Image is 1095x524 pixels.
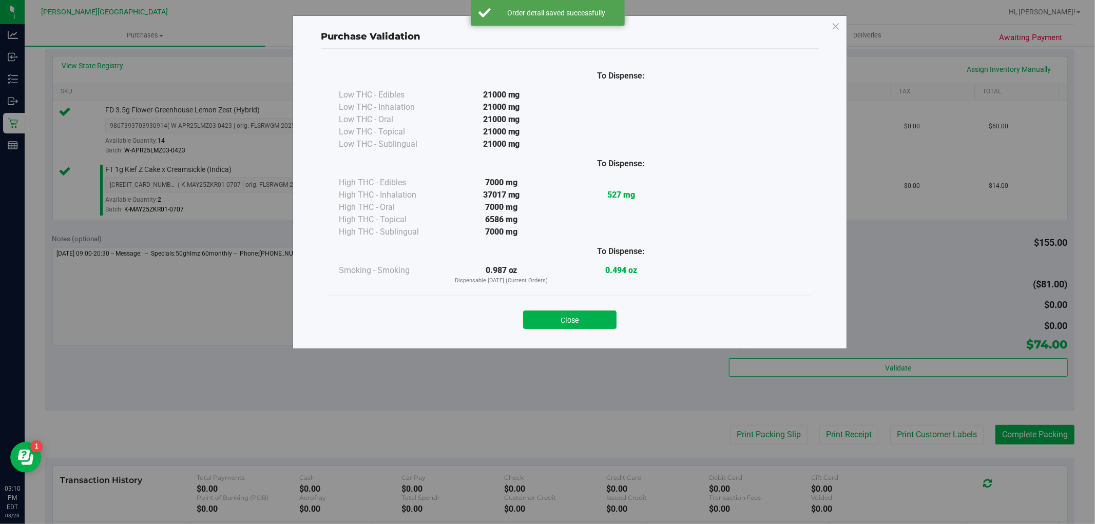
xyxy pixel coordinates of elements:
[441,138,561,150] div: 21000 mg
[441,264,561,285] div: 0.987 oz
[605,265,637,275] strong: 0.494 oz
[339,226,441,238] div: High THC - Sublingual
[339,89,441,101] div: Low THC - Edibles
[496,8,617,18] div: Order detail saved successfully
[339,264,441,277] div: Smoking - Smoking
[441,226,561,238] div: 7000 mg
[339,101,441,113] div: Low THC - Inhalation
[441,189,561,201] div: 37017 mg
[30,440,43,453] iframe: Resource center unread badge
[441,177,561,189] div: 7000 mg
[441,113,561,126] div: 21000 mg
[339,189,441,201] div: High THC - Inhalation
[321,31,420,42] span: Purchase Validation
[523,310,617,329] button: Close
[339,214,441,226] div: High THC - Topical
[339,201,441,214] div: High THC - Oral
[339,138,441,150] div: Low THC - Sublingual
[561,245,681,258] div: To Dispense:
[339,126,441,138] div: Low THC - Topical
[441,277,561,285] p: Dispensable [DATE] (Current Orders)
[607,190,635,200] strong: 527 mg
[561,70,681,82] div: To Dispense:
[441,101,561,113] div: 21000 mg
[441,89,561,101] div: 21000 mg
[339,113,441,126] div: Low THC - Oral
[10,442,41,473] iframe: Resource center
[339,177,441,189] div: High THC - Edibles
[441,201,561,214] div: 7000 mg
[441,214,561,226] div: 6586 mg
[441,126,561,138] div: 21000 mg
[561,158,681,170] div: To Dispense:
